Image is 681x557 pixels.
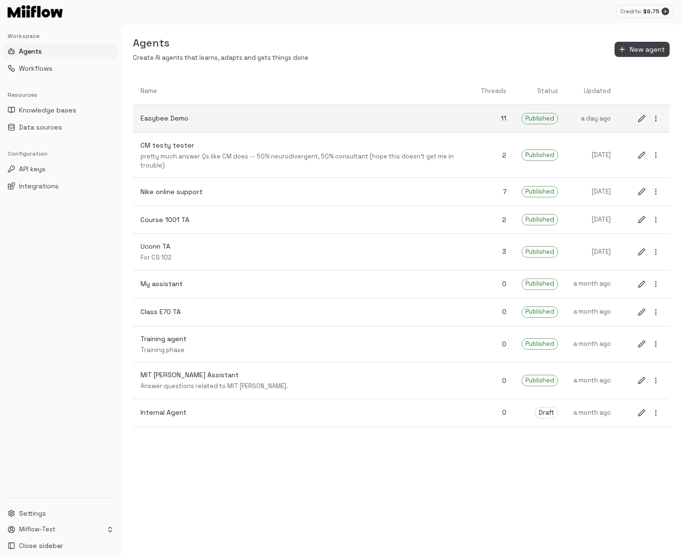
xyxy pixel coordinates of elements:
button: New agent [615,42,670,57]
p: 0 [481,307,506,317]
p: $ 8.75 [643,7,660,16]
p: 7 [481,187,506,197]
p: a month ago [573,340,611,349]
p: [DATE] [573,248,611,257]
p: Training phase [140,346,466,355]
button: more [650,214,662,226]
p: a day ago [573,114,611,123]
a: Published [514,142,566,168]
a: editmore [628,206,670,233]
button: more [650,306,662,318]
span: Published [522,215,558,224]
a: Uconn TAFor CS 102 [133,234,473,270]
span: Agents [19,46,42,56]
a: Published [514,105,566,132]
span: Published [522,187,558,196]
button: Add credits [662,8,669,15]
a: Published [514,239,566,265]
p: 0 [481,339,506,349]
span: Knowledge bases [19,105,76,115]
p: Credits: [620,8,641,16]
p: Internal Agent [140,408,466,418]
a: 2 [473,143,514,168]
a: editmore [628,178,670,205]
p: Miiflow-Test [19,525,56,534]
p: 2 [481,150,506,160]
p: 0 [481,376,506,386]
button: edit [635,278,648,290]
p: [DATE] [573,187,611,196]
a: editmore [628,238,670,266]
p: 0 [481,279,506,289]
span: Integrations [19,181,59,191]
a: 2 [473,207,514,232]
p: CM testy tester [140,140,466,150]
button: edit [635,306,648,318]
button: Miiflow-Test [4,523,118,536]
a: Internal Agent [133,400,473,425]
a: editmore [628,367,670,394]
p: Easybee Demo [140,113,466,123]
button: more [650,186,662,198]
a: 0 [473,299,514,325]
a: editmore [628,141,670,169]
button: Knowledge bases [4,102,118,118]
a: [DATE] [566,240,618,264]
p: Nike online support [140,187,466,197]
th: Status [514,78,566,105]
button: Toggle Sidebar [118,25,125,557]
span: API keys [19,164,46,174]
button: Close sidebar [4,538,118,553]
span: Published [522,279,558,288]
p: [DATE] [573,215,611,224]
a: a month ago [566,369,618,393]
p: Training agent [140,334,466,344]
button: edit [635,338,648,350]
div: Configuration [4,146,118,161]
button: Settings [4,506,118,521]
button: edit [635,374,648,387]
a: a month ago [566,300,618,324]
a: Easybee Demo [133,106,473,131]
button: more [650,246,662,258]
button: more [650,149,662,161]
p: a month ago [573,408,611,418]
a: Published [514,299,566,325]
p: 0 [481,408,506,418]
span: Published [522,376,558,385]
button: edit [635,149,648,161]
p: Course 1001 TA [140,215,466,225]
p: a month ago [573,376,611,385]
a: Class E70 TA [133,299,473,325]
a: Published [514,331,566,357]
a: Published [514,178,566,205]
a: 0 [473,400,514,425]
button: edit [635,186,648,198]
a: a month ago [566,401,618,425]
span: Published [522,307,558,316]
button: edit [635,407,648,419]
a: CM testy testerpretty much answer Qs like CM does -- 50% neurodivergent, 50% consultant (hope thi... [133,133,473,177]
span: Published [522,114,558,123]
p: Create AI agents that learns, adapts and gets things done [133,54,308,63]
a: MIT [PERSON_NAME] AssistantAnswer questions related to MIT [PERSON_NAME]. [133,362,473,399]
a: editmore [628,270,670,298]
a: Published [514,206,566,233]
a: editmore [628,105,670,132]
button: edit [635,246,648,258]
a: 0 [473,368,514,393]
img: Logo [8,5,63,18]
p: Class E70 TA [140,307,466,317]
a: [DATE] [566,143,618,167]
p: My assistant [140,279,466,289]
p: Uconn TA [140,241,466,251]
a: a month ago [566,332,618,356]
p: Answer questions related to MIT [PERSON_NAME]. [140,382,466,391]
p: 3 [481,247,506,257]
button: Workflows [4,61,118,76]
button: Integrations [4,178,118,194]
p: pretty much answer Qs like CM does -- 50% neurodivergent, 50% consultant (hope this doesn't get m... [140,152,466,170]
button: edit [635,112,648,125]
a: Draft [514,399,566,426]
h5: Agents [133,36,308,50]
